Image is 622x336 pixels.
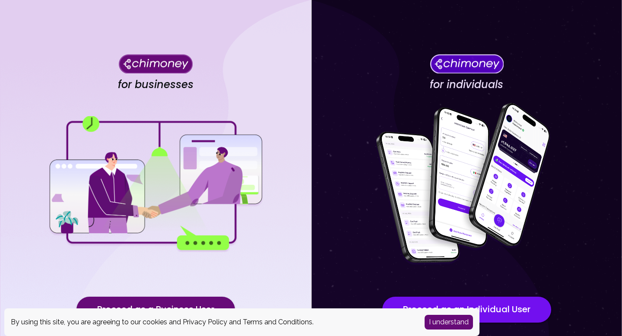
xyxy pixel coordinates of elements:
a: Privacy Policy [183,318,227,326]
div: By using this site, you are agreeing to our cookies and and . [11,317,412,327]
button: Proceed as a Business User [76,297,235,323]
img: for businesses [48,116,263,252]
button: Proceed as an Individual User [382,297,551,323]
a: Terms and Conditions [243,318,312,326]
h4: for businesses [118,78,194,91]
button: Accept cookies [425,315,473,330]
img: Chimoney for businesses [119,54,193,73]
img: Chimoney for individuals [430,54,504,73]
h4: for individuals [430,78,503,91]
img: for individuals [359,98,574,271]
